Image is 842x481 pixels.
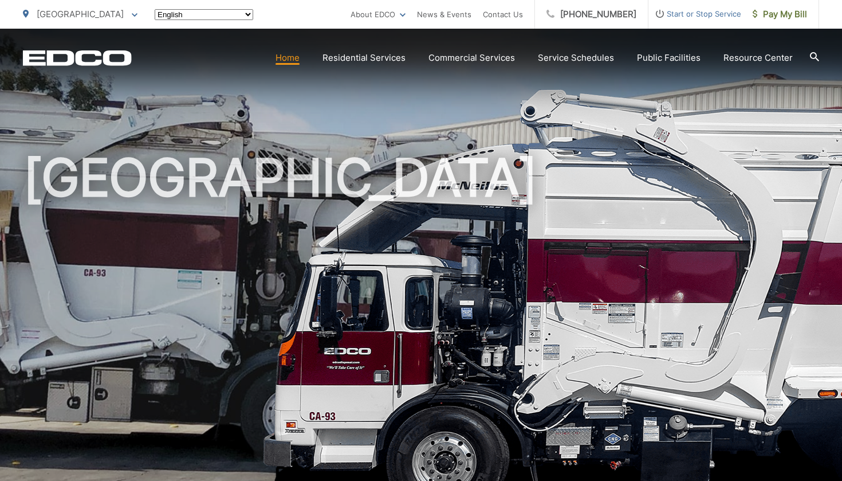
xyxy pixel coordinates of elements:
[483,7,523,21] a: Contact Us
[37,9,124,19] span: [GEOGRAPHIC_DATA]
[322,51,406,65] a: Residential Services
[753,7,807,21] span: Pay My Bill
[637,51,701,65] a: Public Facilities
[428,51,515,65] a: Commercial Services
[276,51,300,65] a: Home
[23,50,132,66] a: EDCD logo. Return to the homepage.
[723,51,793,65] a: Resource Center
[417,7,471,21] a: News & Events
[155,9,253,20] select: Select a language
[538,51,614,65] a: Service Schedules
[351,7,406,21] a: About EDCO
